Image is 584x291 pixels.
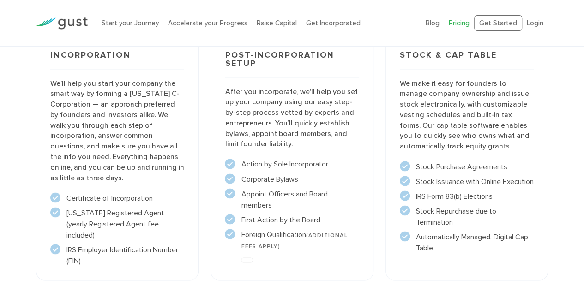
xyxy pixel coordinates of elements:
[257,19,297,27] a: Raise Capital
[400,190,534,202] li: IRS Form 83(b) Elections
[225,51,359,77] h3: Post-incorporation setup
[400,231,534,253] li: Automatically Managed, Digital Cap Table
[225,188,359,210] li: Appoint Officers and Board members
[225,173,359,184] li: Corporate Bylaws
[400,161,534,172] li: Stock Purchase Agreements
[474,15,522,31] a: Get Started
[168,19,247,27] a: Accelerate your Progress
[225,87,359,149] p: After you incorporate, we’ll help you set up your company using our easy step-by-step process vet...
[241,232,347,249] span: (ADDITIONAL FEES APPLY)
[400,205,534,227] li: Stock Repurchase due to Termination
[50,207,184,240] li: [US_STATE] Registered Agent (yearly Registered Agent fee included)
[426,19,440,27] a: Blog
[400,78,534,152] p: We make it easy for founders to manage company ownership and issue stock electronically, with cus...
[225,214,359,225] li: First Action by the Board
[50,244,184,266] li: IRS Employer Identification Number (EIN)
[102,19,159,27] a: Start your Journey
[400,176,534,187] li: Stock Issuance with Online Execution
[225,159,359,170] li: Action by Sole Incorporator
[449,19,470,27] a: Pricing
[36,17,88,30] img: Gust Logo
[225,229,359,251] li: Foreign Qualification
[527,19,543,27] a: Login
[50,78,184,183] p: We’ll help you start your company the smart way by forming a [US_STATE] C-Corporation — an approa...
[50,51,184,69] h3: Incorporation
[400,51,534,69] h3: Stock & Cap Table
[306,19,361,27] a: Get Incorporated
[50,192,184,203] li: Certificate of Incorporation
